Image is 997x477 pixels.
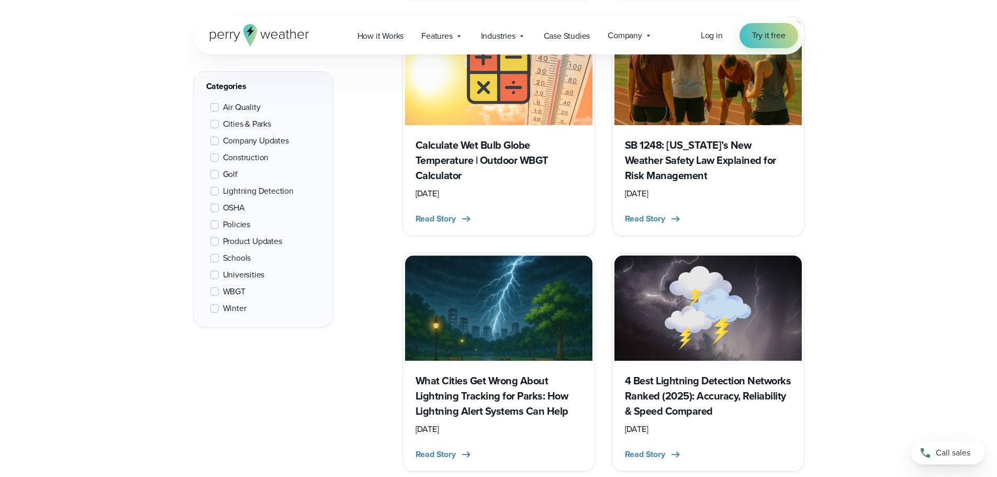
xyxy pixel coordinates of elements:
div: [DATE] [416,187,582,200]
span: Schools [223,252,251,264]
div: [DATE] [625,187,791,200]
a: Call sales [911,441,984,464]
span: Company [608,29,642,42]
img: Calculate Wet Bulb Globe Temperature (WBGT) [405,19,592,125]
span: Product Updates [223,235,282,248]
a: How it Works [349,25,413,47]
button: Read Story [625,213,682,225]
span: OSHA [223,202,245,214]
span: Features [421,30,452,42]
span: Read Story [625,213,665,225]
a: Lightning Tracking and lightning detection for Cities What Cities Get Wrong About Lightning Track... [402,253,595,472]
span: How it Works [357,30,404,42]
span: Golf [223,168,238,181]
div: Categories [206,80,320,93]
h3: 4 Best Lightning Detection Networks Ranked (2025): Accuracy, Reliability & Speed Compared [625,373,791,419]
span: Lightning Detection [223,185,294,197]
a: Calculate Wet Bulb Globe Temperature (WBGT) Calculate Wet Bulb Globe Temperature | Outdoor WBGT C... [402,17,595,236]
a: Lightning Detection Networks Ranked 4 Best Lightning Detection Networks Ranked (2025): Accuracy, ... [612,253,804,472]
span: Universities [223,269,265,281]
span: Log in [701,29,723,41]
img: Lightning Detection Networks Ranked [614,256,802,361]
span: Policies [223,218,250,231]
h3: What Cities Get Wrong About Lightning Tracking for Parks: How Lightning Alert Systems Can Help [416,373,582,419]
span: WBGT [223,285,245,298]
a: California Senate Bill 1248 heat stress SB 1248: [US_STATE]’s New Weather Safety Law Explained fo... [612,17,804,236]
span: Call sales [936,447,970,459]
div: [DATE] [625,423,791,436]
img: California Senate Bill 1248 heat stress [614,19,802,125]
span: Industries [481,30,516,42]
button: Read Story [416,448,473,461]
button: Read Story [416,213,473,225]
span: Air Quality [223,101,261,114]
div: [DATE] [416,423,582,436]
span: Company Updates [223,135,289,147]
span: Read Story [416,213,456,225]
span: Read Story [625,448,665,461]
span: Winter [223,302,247,315]
span: Case Studies [544,30,590,42]
span: Cities & Parks [223,118,271,130]
h3: Calculate Wet Bulb Globe Temperature | Outdoor WBGT Calculator [416,138,582,183]
h3: SB 1248: [US_STATE]’s New Weather Safety Law Explained for Risk Management [625,138,791,183]
span: Try it free [752,29,786,42]
a: Try it free [740,23,798,48]
a: Log in [701,29,723,42]
span: Read Story [416,448,456,461]
img: Lightning Tracking and lightning detection for Cities [405,256,592,361]
a: Case Studies [535,25,599,47]
button: Read Story [625,448,682,461]
span: Construction [223,151,269,164]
